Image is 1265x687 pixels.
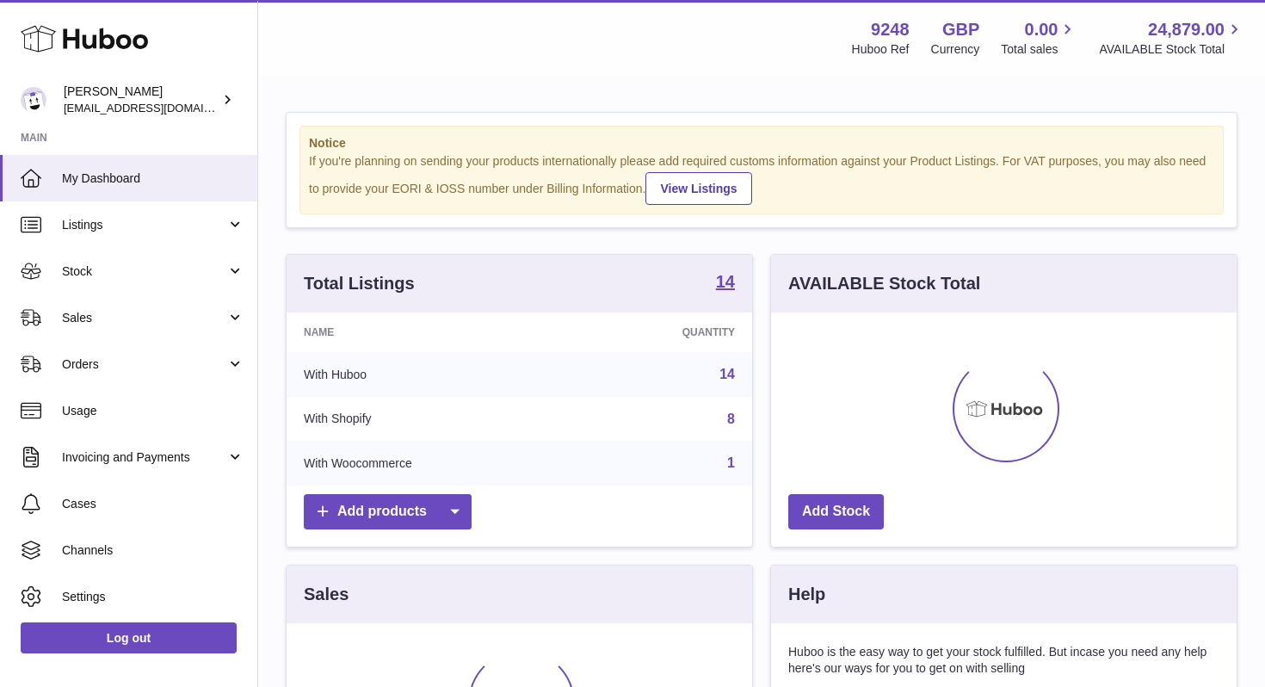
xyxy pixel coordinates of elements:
td: With Shopify [287,397,576,442]
strong: GBP [942,18,979,41]
a: 24,879.00 AVAILABLE Stock Total [1099,18,1244,58]
h3: Sales [304,583,349,606]
span: Orders [62,356,226,373]
span: Usage [62,403,244,419]
span: Listings [62,217,226,233]
span: Stock [62,263,226,280]
a: Add Stock [788,494,884,529]
h3: AVAILABLE Stock Total [788,272,980,295]
a: 0.00 Total sales [1001,18,1077,58]
span: Total sales [1001,41,1077,58]
a: 14 [716,273,735,294]
span: Channels [62,542,244,559]
span: Settings [62,589,244,605]
th: Name [287,313,576,352]
span: AVAILABLE Stock Total [1099,41,1244,58]
a: Log out [21,622,237,653]
img: hello@fjor.life [21,87,46,113]
span: Cases [62,496,244,512]
td: With Huboo [287,352,576,397]
div: If you're planning on sending your products internationally please add required customs informati... [309,153,1214,205]
strong: Notice [309,135,1214,152]
h3: Help [788,583,825,606]
span: [EMAIL_ADDRESS][DOMAIN_NAME] [64,101,253,114]
div: [PERSON_NAME] [64,84,219,116]
span: Invoicing and Payments [62,449,226,466]
h3: Total Listings [304,272,415,295]
span: 0.00 [1025,18,1058,41]
span: Sales [62,310,226,326]
span: My Dashboard [62,170,244,187]
div: Currency [931,41,980,58]
a: 1 [727,455,735,470]
strong: 9248 [871,18,910,41]
a: 8 [727,412,735,426]
a: View Listings [645,172,751,205]
td: With Woocommerce [287,441,576,486]
a: 14 [719,367,735,381]
div: Huboo Ref [852,41,910,58]
span: 24,879.00 [1148,18,1225,41]
th: Quantity [576,313,752,352]
a: Add products [304,494,472,529]
strong: 14 [716,273,735,290]
p: Huboo is the easy way to get your stock fulfilled. But incase you need any help here's our ways f... [788,644,1219,677]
